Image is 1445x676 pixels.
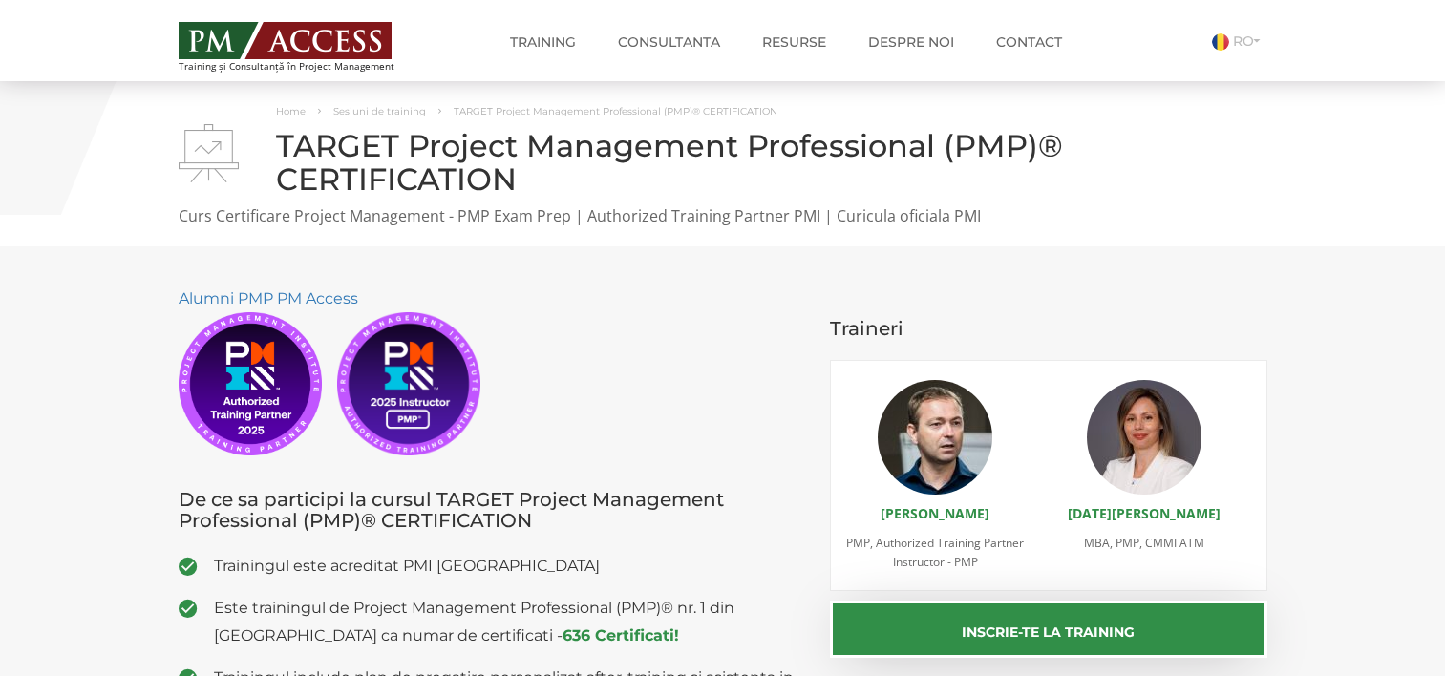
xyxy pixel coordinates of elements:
[179,489,802,531] h3: De ce sa participi la cursul TARGET Project Management Professional (PMP)® CERTIFICATION
[454,105,777,117] span: TARGET Project Management Professional (PMP)® CERTIFICATION
[179,289,358,307] a: Alumni PMP PM Access
[333,105,426,117] a: Sesiuni de training
[830,318,1267,339] h3: Traineri
[179,205,1267,227] p: Curs Certificare Project Management - PMP Exam Prep | Authorized Training Partner PMI | Curicula ...
[1084,535,1204,551] span: MBA, PMP, CMMI ATM
[1068,504,1221,522] a: [DATE][PERSON_NAME]
[846,535,1024,570] span: PMP, Authorized Training Partner Instructor - PMP
[496,23,590,61] a: Training
[276,105,306,117] a: Home
[1212,33,1229,51] img: Romana
[214,552,802,580] span: Trainingul este acreditat PMI [GEOGRAPHIC_DATA]
[179,16,430,72] a: Training și Consultanță în Project Management
[982,23,1076,61] a: Contact
[604,23,734,61] a: Consultanta
[881,504,989,522] a: [PERSON_NAME]
[1212,32,1267,50] a: RO
[214,594,802,649] span: Este trainingul de Project Management Professional (PMP)® nr. 1 din [GEOGRAPHIC_DATA] ca numar de...
[179,22,392,59] img: PM ACCESS - Echipa traineri si consultanti certificati PMP: Narciss Popescu, Mihai Olaru, Monica ...
[748,23,840,61] a: Resurse
[563,626,679,644] a: 636 Certificati!
[854,23,968,61] a: Despre noi
[179,61,430,72] span: Training și Consultanță în Project Management
[179,124,239,182] img: TARGET Project Management Professional (PMP)® CERTIFICATION
[179,129,1267,196] h1: TARGET Project Management Professional (PMP)® CERTIFICATION
[830,601,1267,658] button: Inscrie-te la training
